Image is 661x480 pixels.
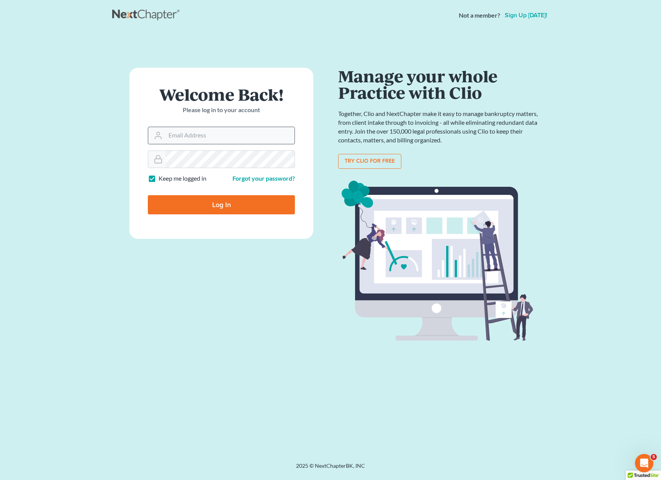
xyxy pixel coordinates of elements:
[503,12,549,18] a: Sign up [DATE]!
[338,178,541,344] img: clio_bg-1f7fd5e12b4bb4ecf8b57ca1a7e67e4ff233b1f5529bdf2c1c242739b0445cb7.svg
[112,462,549,476] div: 2025 © NextChapterBK, INC
[148,86,295,103] h1: Welcome Back!
[459,11,500,20] strong: Not a member?
[148,106,295,114] p: Please log in to your account
[232,175,295,182] a: Forgot your password?
[651,454,657,460] span: 5
[338,68,541,100] h1: Manage your whole Practice with Clio
[635,454,653,472] iframe: Intercom live chat
[159,174,206,183] label: Keep me logged in
[165,127,295,144] input: Email Address
[338,109,541,144] p: Together, Clio and NextChapter make it easy to manage bankruptcy matters, from client intake thro...
[338,154,401,169] a: Try clio for free
[148,195,295,214] input: Log In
